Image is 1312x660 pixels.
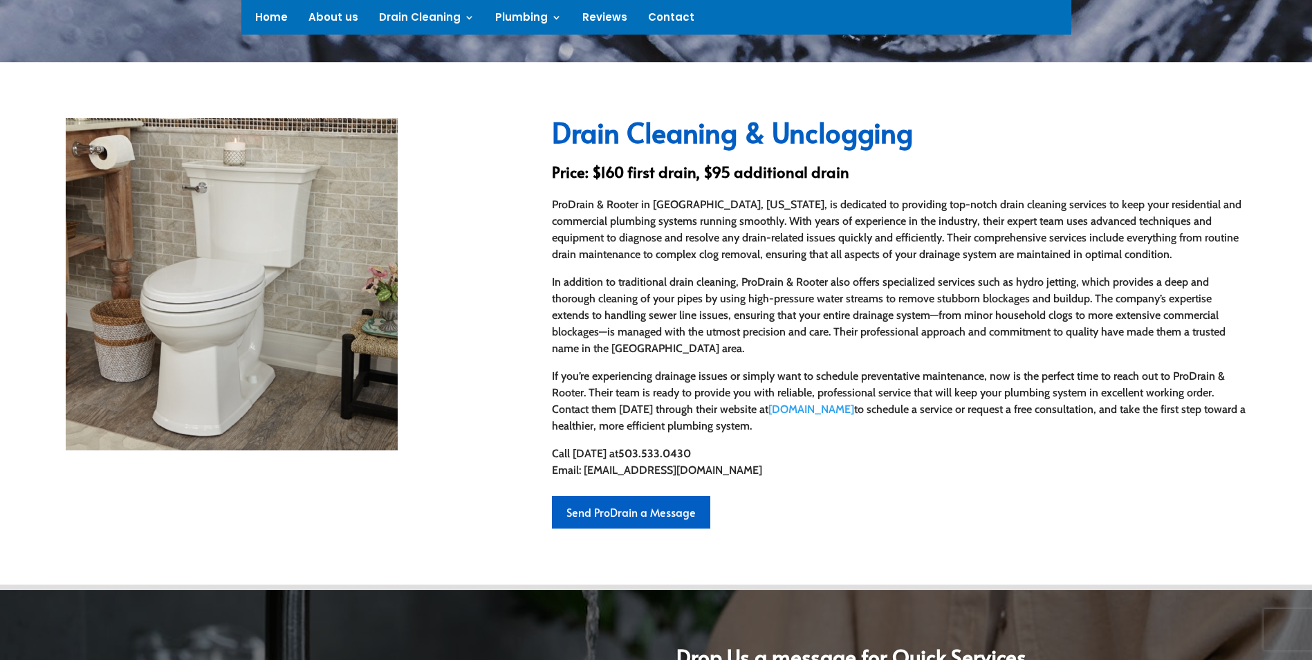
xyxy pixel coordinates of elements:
[648,12,694,28] a: Contact
[768,403,854,416] a: [DOMAIN_NAME]
[582,12,627,28] a: Reviews
[552,164,1246,186] h3: Price: $160 first drain, $95 additional drain
[552,118,1246,153] h2: Drain Cleaning & Unclogging
[552,496,710,529] a: Send ProDrain a Message
[66,118,398,450] img: Toilet
[618,447,691,460] strong: 503.533.0430
[255,12,288,28] a: Home
[495,12,562,28] a: Plumbing
[308,12,358,28] a: About us
[552,196,1246,274] p: ProDrain & Rooter in [GEOGRAPHIC_DATA], [US_STATE], is dedicated to providing top-notch drain cle...
[552,447,618,460] span: Call [DATE] at
[552,464,762,477] span: Email: [EMAIL_ADDRESS][DOMAIN_NAME]
[379,12,474,28] a: Drain Cleaning
[552,274,1246,368] p: In addition to traditional drain cleaning, ProDrain & Rooter also offers specialized services suc...
[552,368,1246,434] p: If you’re experiencing drainage issues or simply want to schedule preventative maintenance, now i...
